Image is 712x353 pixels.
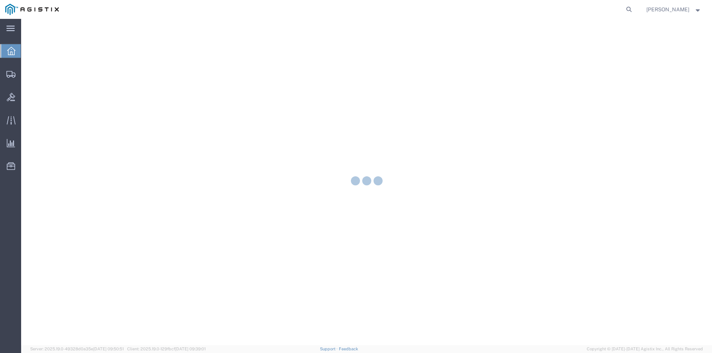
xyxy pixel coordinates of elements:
[320,347,339,351] a: Support
[587,346,703,352] span: Copyright © [DATE]-[DATE] Agistix Inc., All Rights Reserved
[175,347,206,351] span: [DATE] 09:39:01
[646,5,689,14] span: Nicholas Pace
[646,5,702,14] button: [PERSON_NAME]
[30,347,124,351] span: Server: 2025.19.0-49328d0a35e
[339,347,358,351] a: Feedback
[5,4,59,15] img: logo
[93,347,124,351] span: [DATE] 09:50:51
[127,347,206,351] span: Client: 2025.19.0-129fbcf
